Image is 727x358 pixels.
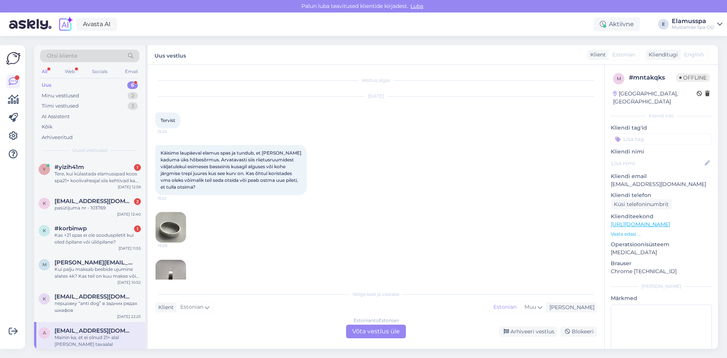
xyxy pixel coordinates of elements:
div: Kas +21 spas ei ole sooduspiletit kui oled õpilane või üliõpilane? [55,232,141,245]
p: Kliendi email [611,172,712,180]
div: Arhiveeri vestlus [499,327,557,337]
p: Klienditeekond [611,213,712,220]
input: Lisa nimi [611,159,703,167]
span: kukiteviktorija@gmail.com [55,198,133,205]
span: Estonian [612,51,635,59]
span: Luba [408,3,426,9]
div: Estonian to Estonian [354,317,399,324]
span: k [43,228,46,233]
div: Küsi telefoninumbrit [611,199,672,209]
div: [GEOGRAPHIC_DATA], [GEOGRAPHIC_DATA] [613,90,697,106]
span: English [684,51,704,59]
a: Avasta AI [76,18,117,31]
span: Uued vestlused [72,147,108,154]
span: #yizih41m [55,164,84,170]
div: перцовку “anti dog” в задних рядах шкафов [55,300,141,314]
span: 15:22 [158,195,186,201]
div: 1 [134,225,141,232]
span: m [42,262,47,267]
p: Kliendi nimi [611,148,712,156]
p: Vaata edasi ... [611,231,712,238]
span: #korbinwp [55,225,87,232]
span: Muu [524,303,536,310]
div: Kui palju maksab beebide ujumine alates 4k? Kas teil on kuu makse või kordade [PERSON_NAME]? [55,266,141,280]
div: # mntakqks [629,73,676,82]
img: Askly Logo [6,51,20,66]
div: Aktiivne [594,17,640,31]
p: Chrome [TECHNICAL_ID] [611,267,712,275]
div: Võta vestlus üle [346,325,406,338]
span: Otsi kliente [47,52,77,60]
a: ElamusspaMustamäe Spa OÜ [672,18,722,30]
div: 3 [128,102,138,110]
div: AI Assistent [42,113,70,120]
div: Arhiveeritud [42,134,73,141]
span: a [43,330,46,336]
p: Brauser [611,260,712,267]
div: E [658,19,669,30]
img: Attachment [156,212,186,242]
p: Kliendi tag'id [611,124,712,132]
span: Offline [676,73,710,82]
div: Klient [155,303,174,311]
div: [PERSON_NAME] [611,283,712,290]
span: k [43,200,46,206]
div: Uus [42,81,51,89]
a: [URL][DOMAIN_NAME] [611,221,670,228]
p: Operatsioonisüsteem [611,241,712,249]
span: Tervist [161,117,175,123]
span: Käisime laupäeval elamus spas ja tundub, et [PERSON_NAME] kaduma üks hõbesõrmus. Arvatavasti siis... [161,150,303,190]
div: 1 [134,164,141,171]
div: 6 [127,81,138,89]
div: Kõik [42,123,53,131]
span: 15:29 [158,243,186,249]
div: Web [63,67,76,77]
p: Märkmed [611,294,712,302]
span: alpius.andreas@gmail.com [55,327,133,334]
div: Mainin ka, et ei olnud 21+ alal [PERSON_NAME] tavaalal [55,334,141,348]
span: marilin.saluveer@gmail.com [55,259,133,266]
div: [DATE] 11:55 [119,245,141,251]
div: Kliendi info [611,113,712,119]
div: Socials [90,67,109,77]
div: [DATE] 10:52 [117,280,141,285]
p: [MEDICAL_DATA] [611,249,712,256]
div: pasūtījuma nr - 103769 [55,205,141,211]
div: [PERSON_NAME] [546,303,594,311]
div: Estonian [490,302,520,313]
img: explore-ai [58,16,73,32]
div: [DATE] 12:56 [118,184,141,190]
span: k [43,296,46,302]
label: Uus vestlus [154,50,186,60]
input: Lisa tag [611,133,712,145]
div: Email [123,67,139,77]
div: Minu vestlused [42,92,79,100]
div: Klient [587,51,606,59]
div: Tiimi vestlused [42,102,79,110]
div: 2 [128,92,138,100]
div: Mustamäe Spa OÜ [672,24,714,30]
div: Valige keel ja vastake [155,291,597,298]
p: [EMAIL_ADDRESS][DOMAIN_NAME] [611,180,712,188]
div: Elamusspa [672,18,714,24]
p: Kliendi telefon [611,191,712,199]
span: Estonian [180,303,203,311]
span: y [43,166,46,172]
img: Attachment [156,260,186,290]
div: Vestlus algas [155,77,597,84]
div: Tere, kui külastada elamusspad koos spa21+ koolivaheajal siis kehtivad ka nädalavahetuse hinnad v... [55,170,141,184]
div: [DATE] 12:40 [117,211,141,217]
span: m [617,76,621,81]
div: Blokeeri [560,327,597,337]
div: All [40,67,49,77]
div: [DATE] 15:30 [117,348,141,353]
span: 15:20 [158,129,186,134]
div: [DATE] [155,93,597,100]
span: kristjan.roi@gmail.com [55,293,133,300]
div: 2 [134,198,141,205]
div: [DATE] 22:25 [117,314,141,319]
div: Klienditugi [646,51,678,59]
